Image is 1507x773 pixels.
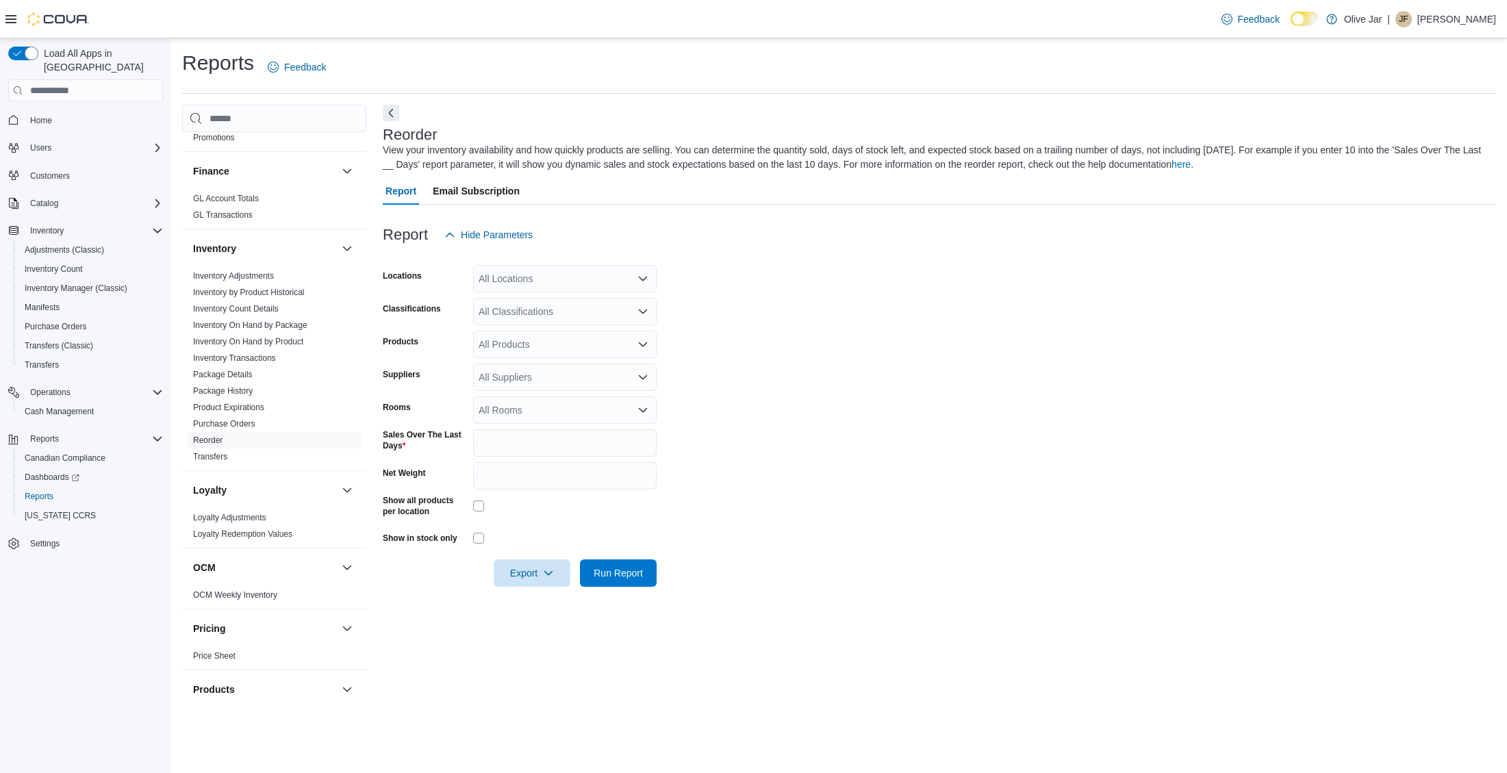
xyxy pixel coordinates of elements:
span: Customers [25,167,163,184]
button: Hide Parameters [439,221,538,249]
span: Dashboards [19,469,163,485]
button: Inventory [3,221,168,240]
a: Loyalty Redemption Values [193,529,292,539]
a: Promotions [193,133,235,142]
span: Inventory by Product Historical [193,287,305,298]
button: Adjustments (Classic) [14,240,168,259]
span: Dashboards [25,472,79,483]
span: Hide Parameters [461,228,533,242]
span: Inventory On Hand by Product [193,336,303,347]
span: Canadian Compliance [25,453,105,464]
span: Catalog Export [193,711,247,722]
button: Reports [3,429,168,448]
a: Manifests [19,299,65,316]
a: Purchase Orders [19,318,92,335]
span: Adjustments (Classic) [25,244,104,255]
h3: Loyalty [193,483,227,497]
span: Purchase Orders [193,418,255,429]
h3: OCM [193,561,216,574]
span: Purchase Orders [19,318,163,335]
span: Reorder [193,435,223,446]
h3: Reorder [383,127,437,143]
span: Reports [25,431,163,447]
label: Show all products per location [383,495,468,517]
span: Transfers (Classic) [25,340,93,351]
label: Locations [383,270,422,281]
div: Pricing [182,648,366,670]
span: Reports [19,488,163,505]
a: Inventory On Hand by Product [193,337,303,346]
button: Open list of options [637,273,648,284]
span: Customers [30,170,70,181]
button: Run Report [580,559,657,587]
button: Open list of options [637,306,648,317]
a: Inventory Adjustments [193,271,274,281]
button: Settings [3,533,168,553]
a: here [1172,159,1191,170]
span: Transfers [25,359,59,370]
a: Dashboards [14,468,168,487]
span: Canadian Compliance [19,450,163,466]
span: Inventory Manager (Classic) [25,283,127,294]
span: Export [502,559,562,587]
a: Feedback [262,53,331,81]
button: Purchase Orders [14,317,168,336]
span: Manifests [19,299,163,316]
button: Catalog [25,195,64,212]
span: Operations [25,384,163,401]
span: Inventory On Hand by Package [193,320,307,331]
button: Export [494,559,570,587]
a: Inventory Transactions [193,353,276,363]
button: Pricing [193,622,336,635]
button: Loyalty [193,483,336,497]
p: [PERSON_NAME] [1417,11,1496,27]
h3: Inventory [193,242,236,255]
span: Settings [30,538,60,549]
a: OCM Weekly Inventory [193,590,277,600]
label: Suppliers [383,369,420,380]
button: Catalog [3,194,168,213]
a: Feedback [1216,5,1285,33]
a: Settings [25,535,65,552]
p: | [1387,11,1390,27]
div: View your inventory availability and how quickly products are selling. You can determine the quan... [383,143,1489,172]
a: Transfers [193,452,227,461]
button: Open list of options [637,372,648,383]
span: Loyalty Adjustments [193,512,266,523]
a: GL Account Totals [193,194,259,203]
div: Products [182,709,366,747]
h3: Pricing [193,622,225,635]
span: Loyalty Redemption Values [193,529,292,540]
span: Users [25,140,163,156]
a: Inventory Count [19,261,88,277]
span: Report [385,177,416,205]
button: Finance [193,164,336,178]
a: Cash Management [19,403,99,420]
span: Inventory Transactions [193,353,276,364]
span: Load All Apps in [GEOGRAPHIC_DATA] [38,47,163,74]
a: Package Details [193,370,253,379]
label: Sales Over The Last Days [383,429,468,451]
a: Product Expirations [193,403,264,412]
button: Customers [3,166,168,186]
button: Operations [25,384,76,401]
span: [US_STATE] CCRS [25,510,96,521]
span: Transfers [193,451,227,462]
span: Cash Management [19,403,163,420]
button: Cash Management [14,402,168,421]
button: Inventory [25,223,69,239]
span: Feedback [1238,12,1280,26]
a: [US_STATE] CCRS [19,507,101,524]
span: Product Expirations [193,402,264,413]
button: [US_STATE] CCRS [14,506,168,525]
div: Jonathan Ferdman [1395,11,1412,27]
span: Inventory [25,223,163,239]
button: Inventory Manager (Classic) [14,279,168,298]
span: Washington CCRS [19,507,163,524]
button: Transfers (Classic) [14,336,168,355]
span: Inventory Count Details [193,303,279,314]
span: Adjustments (Classic) [19,242,163,258]
button: Products [339,681,355,698]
